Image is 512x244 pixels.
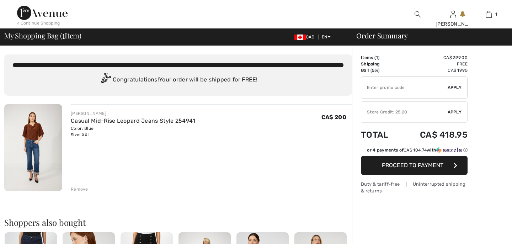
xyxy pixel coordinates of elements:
[400,123,468,147] td: CA$ 418.95
[71,125,196,138] div: Color: Blue Size: XXL
[415,10,421,18] img: search the website
[376,55,378,60] span: 1
[294,35,318,39] span: CAD
[321,114,346,121] span: CA$ 200
[98,73,113,87] img: Congratulation2.svg
[71,186,88,192] div: Remove
[436,20,470,28] div: [PERSON_NAME]
[361,77,448,98] input: Promo code
[71,110,196,117] div: [PERSON_NAME]
[448,84,462,91] span: Apply
[62,30,65,39] span: 1
[450,11,456,17] a: Sign In
[17,6,68,20] img: 1ère Avenue
[4,32,81,39] span: My Shopping Bag ( Item)
[361,61,400,67] td: Shipping
[448,109,462,115] span: Apply
[382,162,443,169] span: Proceed to Payment
[400,67,468,74] td: CA$ 19.95
[361,147,468,156] div: or 4 payments ofCA$ 104.74withSezzle Click to learn more about Sezzle
[4,104,62,191] img: Casual Mid-Rise Leopard Jeans Style 254941
[17,20,60,26] div: < Continue Shopping
[4,218,352,227] h2: Shoppers also bought
[486,10,492,18] img: My Bag
[361,54,400,61] td: Items ( )
[348,32,508,39] div: Order Summary
[294,35,306,40] img: Canadian Dollar
[361,67,400,74] td: GST (5%)
[450,10,456,18] img: My Info
[361,181,468,194] div: Duty & tariff-free | Uninterrupted shipping & returns
[400,54,468,61] td: CA$ 399.00
[436,147,462,153] img: Sezzle
[404,148,427,153] span: CA$ 104.74
[71,117,196,124] a: Casual Mid-Rise Leopard Jeans Style 254941
[322,35,331,39] span: EN
[471,10,506,18] a: 1
[361,123,400,147] td: Total
[400,61,468,67] td: Free
[361,109,448,115] div: Store Credit: 25.20
[13,73,343,87] div: Congratulations! Your order will be shipped for FREE!
[495,11,497,17] span: 1
[367,147,468,153] div: or 4 payments of with
[361,156,468,175] button: Proceed to Payment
